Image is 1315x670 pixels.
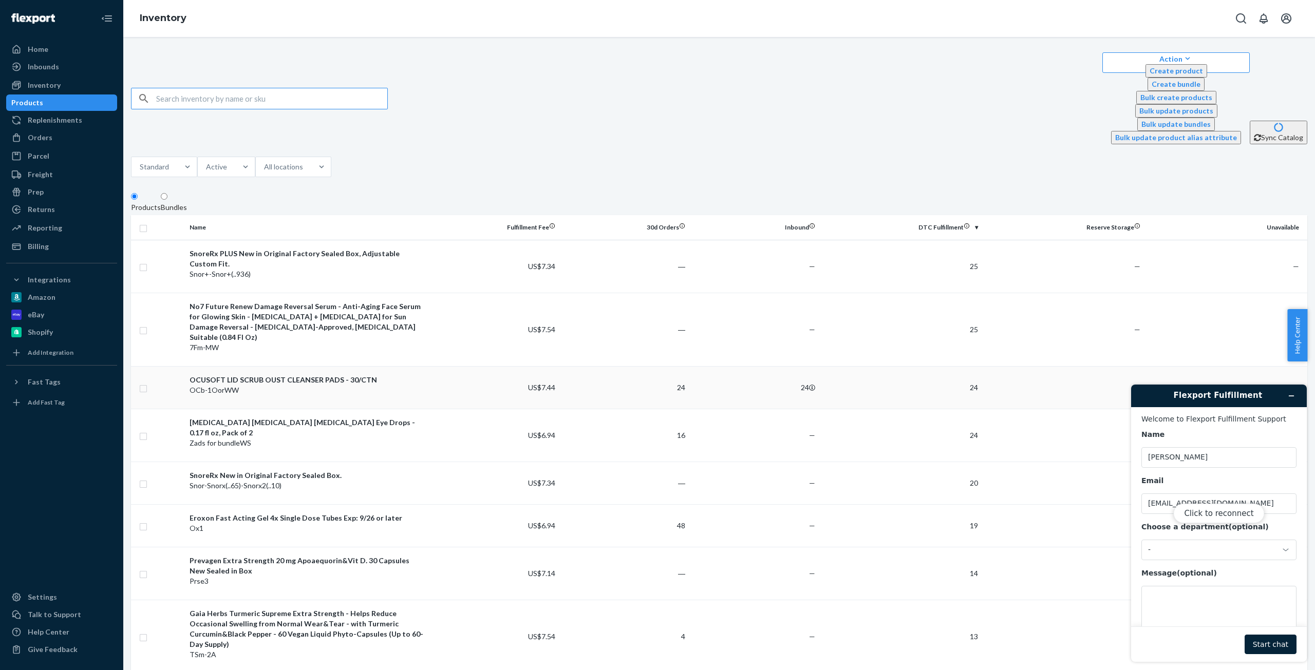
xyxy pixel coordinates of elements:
button: Sync Catalog [1250,121,1307,144]
th: Fulfillment Fee [429,215,559,240]
div: Prse3 [190,576,425,586]
button: Bulk create products [1136,91,1216,104]
span: US$7.54 [528,632,555,641]
div: Products [131,202,161,213]
div: Fast Tags [28,377,61,387]
div: SnoreRx New in Original Factory Sealed Box. [190,470,425,481]
span: US$7.34 [528,262,555,271]
span: — [1293,262,1299,271]
div: Inventory [28,80,61,90]
div: Replenishments [28,115,82,125]
div: No7 Future Renew Damage Reversal Serum - Anti-Aging Face Serum for Glowing Skin - [MEDICAL_DATA] ... [190,301,425,342]
div: Products [11,98,43,108]
span: US$7.44 [528,383,555,392]
th: 30d Orders [559,215,689,240]
div: OCUSOFT LID SCRUB OUST CLEANSER PADS - 30/CTN [190,375,425,385]
button: Integrations [6,272,117,288]
span: — [809,478,815,487]
button: Bulk update products [1135,104,1217,118]
span: US$7.54 [528,325,555,334]
a: Inbounds [6,59,117,75]
div: Gaia Herbs Turmeric Supreme Extra Strength - Helps Reduce Occasional Swelling from Normal Wear&Te... [190,608,425,649]
td: 25 [819,240,982,293]
td: 19 [819,504,982,547]
ol: breadcrumbs [131,4,195,33]
div: Billing [28,241,49,252]
a: Prep [6,184,117,200]
a: Replenishments [6,112,117,128]
div: Orders [28,132,52,143]
button: Open notifications [1253,8,1274,29]
span: Bulk update bundles [1141,120,1211,128]
a: Settings [6,589,117,605]
a: Help Center [6,624,117,640]
span: — [1134,325,1140,334]
td: 24 [689,366,819,409]
div: eBay [28,310,44,320]
div: Snor-Snorx(..65)-Snorx2(..10) [190,481,425,491]
a: Freight [6,166,117,183]
input: Active [227,162,228,172]
a: Inventory [6,77,117,93]
div: Parcel [28,151,49,161]
div: All locations [264,162,303,172]
span: — [809,325,815,334]
div: Ox1 [190,523,425,533]
span: — [809,431,815,439]
div: Bundles [161,202,187,213]
div: Amazon [28,292,55,302]
div: OCb-1OorWW [190,385,425,395]
button: Give Feedback [6,641,117,658]
input: All locations [303,162,304,172]
span: — [809,521,815,530]
div: Zads for bundleWS [190,438,425,448]
a: Add Integration [6,344,117,361]
div: Standard [140,162,169,172]
span: Bulk create products [1140,93,1212,102]
button: ActionCreate productCreate bundleBulk create productsBulk update productsBulk update bundlesBulk ... [1102,52,1250,73]
td: 24 [819,409,982,462]
span: US$6.94 [528,431,555,439]
span: US$7.34 [528,478,555,487]
a: Returns [6,201,117,218]
a: Reporting [6,220,117,236]
span: Help Center [1287,309,1307,361]
a: Amazon [6,289,117,305]
div: Add Integration [28,348,73,357]
div: Prep [28,187,44,197]
div: Home [28,44,48,54]
span: Bulk update product alias attribute [1115,133,1237,142]
span: Create bundle [1152,80,1200,88]
button: Create product [1145,64,1207,78]
button: Bulk update bundles [1137,118,1215,131]
div: Action [1111,53,1241,64]
button: Create bundle [1148,78,1205,91]
span: — [809,262,815,271]
th: Reserve Storage [982,215,1145,240]
div: Talk to Support [28,609,81,620]
a: eBay [6,307,117,323]
div: Freight [28,169,53,180]
a: Orders [6,129,117,146]
input: Standard [169,162,170,172]
th: Name [185,215,429,240]
div: Settings [28,592,57,602]
input: Products [131,193,138,200]
iframe: Find more information here [1123,376,1315,670]
span: — [809,569,815,578]
td: 25 [819,293,982,366]
button: Talk to Support [6,606,117,623]
td: 24 [559,366,689,409]
span: US$7.14 [528,569,555,578]
div: Integrations [28,275,71,285]
td: 16 [559,409,689,462]
a: Billing [6,238,117,255]
img: Flexport logo [11,13,55,24]
div: 7Fm-MW [190,342,425,353]
div: SnoreRx PLUS New in Original Factory Sealed Box, Adjustable Custom Fit. [190,248,425,269]
a: Shopify [6,324,117,340]
div: Snor+-Snor+(..936) [190,269,425,279]
div: Returns [28,204,55,215]
button: Open account menu [1276,8,1297,29]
